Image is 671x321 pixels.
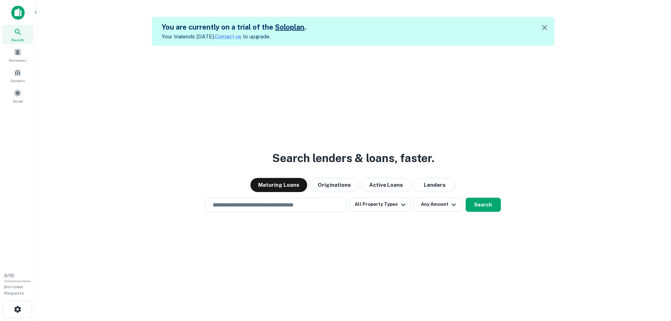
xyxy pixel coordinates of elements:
iframe: Chat Widget [636,265,671,298]
button: Originations [310,178,359,192]
img: capitalize-icon.png [11,6,25,20]
a: Contact us [215,33,241,39]
span: Contacts [11,78,25,84]
span: 0 / 10 [4,273,14,278]
button: Maturing Loans [250,178,307,192]
button: Active Loans [361,178,411,192]
button: All Property Types [349,198,410,212]
a: Search [2,25,33,44]
span: Borrower Requests [4,284,24,296]
p: Your trial ends [DATE]. to upgrade. [162,32,306,41]
a: Borrowers [2,45,33,64]
button: Lenders [414,178,456,192]
h3: Search lenders & loans, faster. [272,150,434,167]
h5: You are currently on a trial of the . [162,22,306,32]
span: Search [11,37,24,43]
span: Saved [13,98,23,104]
button: Search [466,198,501,212]
a: Soloplan [275,23,304,31]
button: Any Amount [414,198,463,212]
a: Saved [2,86,33,105]
span: Borrowers [9,57,26,63]
a: Contacts [2,66,33,85]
